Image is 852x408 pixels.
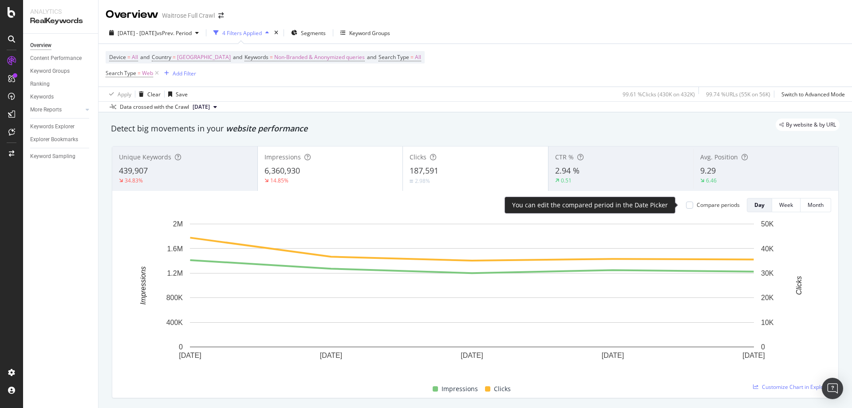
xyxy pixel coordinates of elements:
[30,41,92,50] a: Overview
[30,92,92,102] a: Keywords
[139,266,147,305] text: Impressions
[30,54,82,63] div: Content Performance
[30,122,75,131] div: Keywords Explorer
[742,352,765,359] text: [DATE]
[808,201,824,209] div: Month
[747,198,772,212] button: Day
[173,53,176,61] span: =
[120,103,189,111] div: Data crossed with the Crawl
[410,53,414,61] span: =
[410,165,438,176] span: 187,591
[176,91,188,98] div: Save
[776,119,840,131] div: legacy label
[762,383,831,391] span: Customize Chart in Explorer
[167,245,183,252] text: 1.6M
[119,165,148,176] span: 439,907
[147,91,161,98] div: Clear
[30,152,92,161] a: Keyword Sampling
[270,53,273,61] span: =
[795,276,803,295] text: Clicks
[274,51,365,63] span: Non-Branded & Anonymized queries
[602,352,624,359] text: [DATE]
[222,29,262,37] div: 4 Filters Applied
[379,53,409,61] span: Search Type
[233,53,242,61] span: and
[30,79,50,89] div: Ranking
[442,384,478,394] span: Impressions
[761,245,774,252] text: 40K
[623,91,695,98] div: 99.61 % Clicks ( 430K on 432K )
[30,54,92,63] a: Content Performance
[264,165,300,176] span: 6,360,930
[494,384,511,394] span: Clicks
[410,180,413,182] img: Equal
[761,319,774,326] text: 10K
[30,105,83,115] a: More Reports
[166,294,183,301] text: 800K
[367,53,376,61] span: and
[753,383,831,391] a: Customize Chart in Explorer
[30,79,92,89] a: Ranking
[109,53,126,61] span: Device
[161,68,196,79] button: Add Filter
[512,201,668,210] div: You can edit the compared period in the Date Picker
[177,51,231,63] span: [GEOGRAPHIC_DATA]
[779,201,793,209] div: Week
[288,26,329,40] button: Segments
[30,67,92,76] a: Keyword Groups
[320,352,342,359] text: [DATE]
[135,87,161,101] button: Clear
[761,220,774,228] text: 50K
[189,102,221,112] button: [DATE]
[30,152,75,161] div: Keyword Sampling
[270,177,288,184] div: 14.85%
[30,67,70,76] div: Keyword Groups
[106,87,131,101] button: Apply
[30,92,54,102] div: Keywords
[561,177,572,184] div: 0.51
[30,122,92,131] a: Keywords Explorer
[179,352,201,359] text: [DATE]
[30,135,78,144] div: Explorer Bookmarks
[166,319,183,326] text: 400K
[555,153,574,161] span: CTR %
[167,269,183,277] text: 1.2M
[125,177,143,184] div: 34.83%
[30,41,51,50] div: Overview
[152,53,171,61] span: Country
[700,153,738,161] span: Avg. Position
[754,201,765,209] div: Day
[173,70,196,77] div: Add Filter
[157,29,192,37] span: vs Prev. Period
[461,352,483,359] text: [DATE]
[801,198,831,212] button: Month
[781,91,845,98] div: Switch to Advanced Mode
[761,294,774,301] text: 20K
[30,135,92,144] a: Explorer Bookmarks
[119,219,824,373] svg: A chart.
[697,201,740,209] div: Compare periods
[706,91,770,98] div: 99.74 % URLs ( 55K on 56K )
[30,16,91,26] div: RealKeywords
[337,26,394,40] button: Keyword Groups
[301,29,326,37] span: Segments
[132,51,138,63] span: All
[173,220,183,228] text: 2M
[245,53,268,61] span: Keywords
[106,69,136,77] span: Search Type
[142,67,153,79] span: Web
[138,69,141,77] span: =
[761,343,765,351] text: 0
[778,87,845,101] button: Switch to Advanced Mode
[555,165,580,176] span: 2.94 %
[106,26,202,40] button: [DATE] - [DATE]vsPrev. Period
[118,91,131,98] div: Apply
[822,378,843,399] div: Open Intercom Messenger
[218,12,224,19] div: arrow-right-arrow-left
[106,7,158,22] div: Overview
[140,53,150,61] span: and
[772,198,801,212] button: Week
[119,153,171,161] span: Unique Keywords
[700,165,716,176] span: 9.29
